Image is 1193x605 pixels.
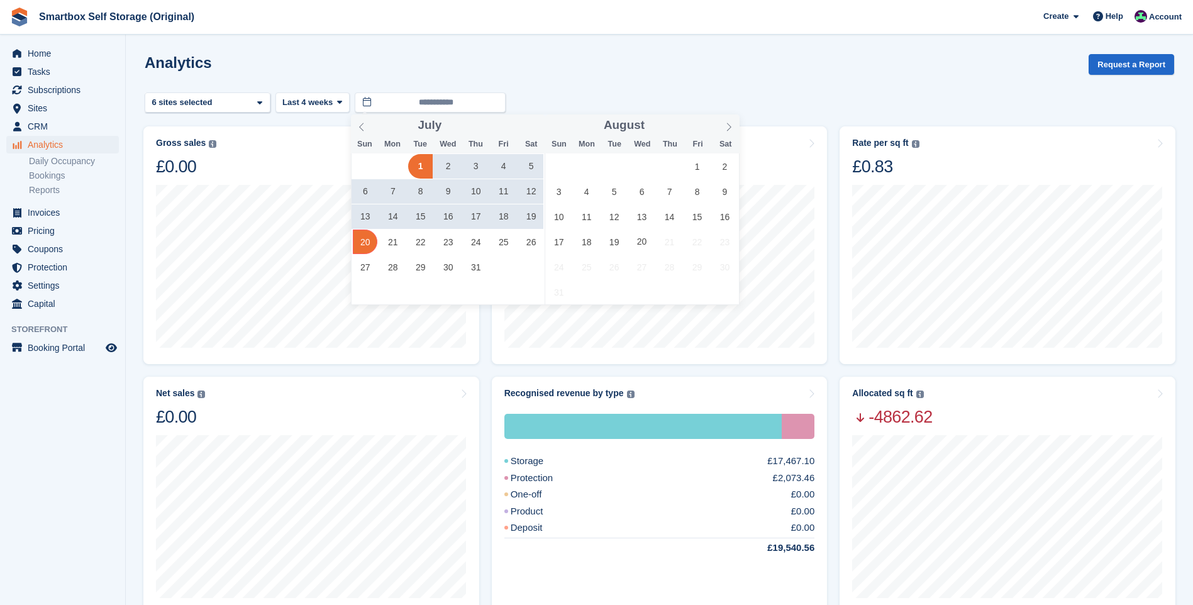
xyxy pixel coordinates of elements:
span: August 31, 2025 [547,280,571,304]
span: July 11, 2025 [491,179,516,204]
span: August 7, 2025 [657,179,682,204]
span: August 15, 2025 [685,204,709,229]
a: menu [6,63,119,80]
input: Year [645,119,684,132]
span: Tasks [28,63,103,80]
span: July 1, 2025 [408,154,433,179]
a: menu [6,81,119,99]
div: Recognised revenue by type [504,388,624,399]
div: Protection [504,471,584,486]
span: Tue [601,140,628,148]
span: Subscriptions [28,81,103,99]
a: menu [6,99,119,117]
div: Net sales [156,388,194,399]
span: Thu [462,140,489,148]
div: Product [504,504,574,519]
a: menu [6,136,119,153]
span: August 5, 2025 [602,179,626,204]
span: August 11, 2025 [574,204,599,229]
span: August 26, 2025 [602,255,626,279]
span: Mon [573,140,601,148]
span: July 6, 2025 [353,179,377,204]
span: Create [1043,10,1068,23]
span: Analytics [28,136,103,153]
span: Protection [28,258,103,276]
div: £0.00 [156,406,205,428]
a: Bookings [29,170,119,182]
a: menu [6,118,119,135]
div: £0.00 [791,487,815,502]
a: menu [6,222,119,240]
span: July 5, 2025 [519,154,543,179]
span: August 24, 2025 [547,255,571,279]
span: August 21, 2025 [657,230,682,254]
a: menu [6,339,119,357]
span: July 9, 2025 [436,179,460,204]
a: menu [6,277,119,294]
span: Tue [406,140,434,148]
span: August 6, 2025 [630,179,654,204]
a: menu [6,295,119,313]
span: Wed [628,140,656,148]
div: 6 sites selected [150,96,217,109]
span: July 30, 2025 [436,255,460,279]
span: July 25, 2025 [491,230,516,254]
img: icon-info-grey-7440780725fd019a000dd9b08b2336e03edf1995a4989e88bcd33f0948082b44.svg [912,140,919,148]
span: July 24, 2025 [463,230,488,254]
span: August 9, 2025 [713,179,737,204]
span: August 23, 2025 [713,230,737,254]
h2: Analytics [145,54,212,71]
img: Alex Selenitsas [1135,10,1147,23]
span: July 8, 2025 [408,179,433,204]
span: August 19, 2025 [602,230,626,254]
div: Protection [782,414,814,439]
a: menu [6,258,119,276]
span: Last 4 weeks [282,96,333,109]
img: stora-icon-8386f47178a22dfd0bd8f6a31ec36ba5ce8667c1dd55bd0f319d3a0aa187defe.svg [10,8,29,26]
div: Rate per sq ft [852,138,908,148]
a: menu [6,45,119,62]
div: £0.83 [852,156,919,177]
span: Invoices [28,204,103,221]
span: July [418,119,442,131]
span: July 14, 2025 [380,204,405,229]
span: August 1, 2025 [685,154,709,179]
span: July 28, 2025 [380,255,405,279]
span: July 31, 2025 [463,255,488,279]
span: July 4, 2025 [491,154,516,179]
div: £0.00 [791,521,815,535]
span: July 18, 2025 [491,204,516,229]
span: July 10, 2025 [463,179,488,204]
div: Storage [504,454,574,469]
div: £19,540.56 [737,541,814,555]
span: Capital [28,295,103,313]
span: Sun [351,140,379,148]
span: July 15, 2025 [408,204,433,229]
span: August 20, 2025 [630,230,654,254]
span: Sat [518,140,545,148]
span: August 30, 2025 [713,255,737,279]
span: July 12, 2025 [519,179,543,204]
div: £0.00 [156,156,216,177]
a: Smartbox Self Storage (Original) [34,6,199,27]
div: Storage [504,414,782,439]
div: £0.00 [791,504,815,519]
span: August 16, 2025 [713,204,737,229]
span: Thu [656,140,684,148]
span: July 2, 2025 [436,154,460,179]
span: August 8, 2025 [685,179,709,204]
span: Mon [379,140,406,148]
img: icon-info-grey-7440780725fd019a000dd9b08b2336e03edf1995a4989e88bcd33f0948082b44.svg [197,391,205,398]
span: July 26, 2025 [519,230,543,254]
a: Reports [29,184,119,196]
img: icon-info-grey-7440780725fd019a000dd9b08b2336e03edf1995a4989e88bcd33f0948082b44.svg [627,391,635,398]
span: July 3, 2025 [463,154,488,179]
span: August 27, 2025 [630,255,654,279]
a: Daily Occupancy [29,155,119,167]
a: Preview store [104,340,119,355]
span: August 3, 2025 [547,179,571,204]
span: July 20, 2025 [353,230,377,254]
span: August 28, 2025 [657,255,682,279]
span: Sat [712,140,740,148]
span: August 2, 2025 [713,154,737,179]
